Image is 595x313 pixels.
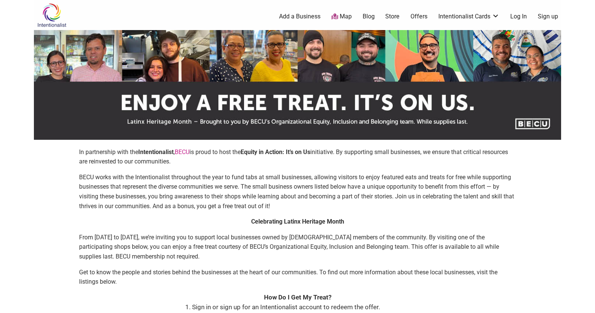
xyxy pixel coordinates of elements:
[79,233,516,262] p: From [DATE] to [DATE], we’re inviting you to support local businesses owned by [DEMOGRAPHIC_DATA]...
[192,302,410,312] li: Sign in or sign up for an Intentionalist account to redeem the offer.
[79,147,516,166] p: In partnership with the , is proud to host the initiative. By supporting small businesses, we ens...
[510,12,527,21] a: Log In
[538,12,558,21] a: Sign up
[79,268,516,287] p: Get to know the people and stories behind the businesses at the heart of our communities. To find...
[79,172,516,211] p: BECU works with the Intentionalist throughout the year to fund tabs at small businesses, allowing...
[363,12,375,21] a: Blog
[175,148,189,156] a: BECU
[331,12,352,21] a: Map
[34,3,70,27] img: Intentionalist
[279,12,320,21] a: Add a Business
[264,293,331,301] strong: How Do I Get My Treat?
[438,12,499,21] a: Intentionalist Cards
[241,148,310,156] strong: Equity in Action: It’s on Us
[34,30,561,140] img: sponsor logo
[385,12,400,21] a: Store
[138,148,174,156] strong: Intentionalist
[410,12,427,21] a: Offers
[251,218,344,225] strong: Celebrating Latinx Heritage Month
